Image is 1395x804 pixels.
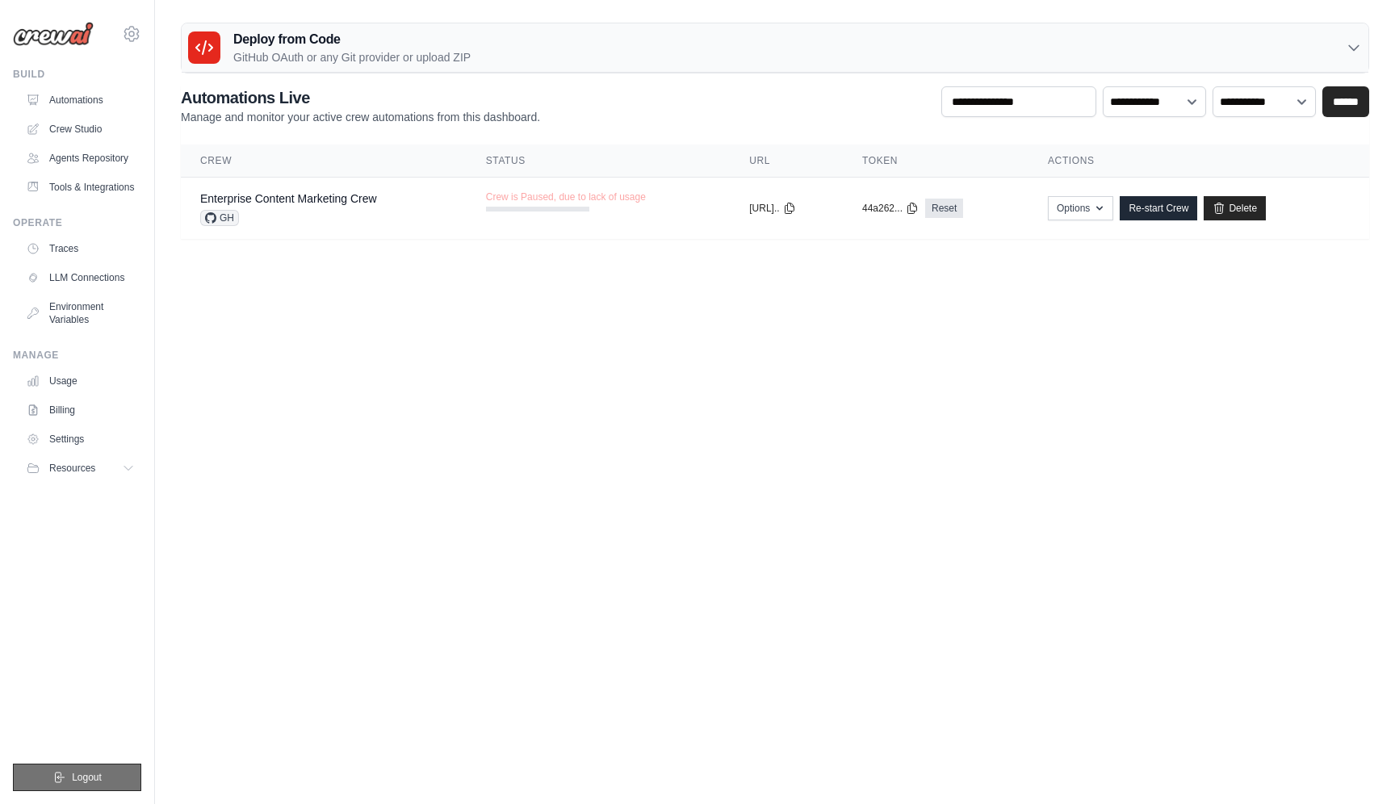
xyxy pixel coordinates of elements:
[19,236,141,262] a: Traces
[1028,144,1369,178] th: Actions
[13,68,141,81] div: Build
[19,116,141,142] a: Crew Studio
[730,144,843,178] th: URL
[862,202,919,215] button: 44a262...
[19,265,141,291] a: LLM Connections
[19,397,141,423] a: Billing
[19,294,141,333] a: Environment Variables
[467,144,731,178] th: Status
[19,368,141,394] a: Usage
[1120,196,1197,220] a: Re-start Crew
[843,144,1028,178] th: Token
[181,109,540,125] p: Manage and monitor your active crew automations from this dashboard.
[486,191,646,203] span: Crew is Paused, due to lack of usage
[19,145,141,171] a: Agents Repository
[13,22,94,46] img: Logo
[19,426,141,452] a: Settings
[233,30,471,49] h3: Deploy from Code
[19,455,141,481] button: Resources
[181,86,540,109] h2: Automations Live
[200,210,239,226] span: GH
[13,764,141,791] button: Logout
[181,144,467,178] th: Crew
[49,462,95,475] span: Resources
[925,199,963,218] a: Reset
[1048,196,1113,220] button: Options
[200,192,377,205] a: Enterprise Content Marketing Crew
[19,87,141,113] a: Automations
[19,174,141,200] a: Tools & Integrations
[13,349,141,362] div: Manage
[233,49,471,65] p: GitHub OAuth or any Git provider or upload ZIP
[1204,196,1266,220] a: Delete
[13,216,141,229] div: Operate
[72,771,102,784] span: Logout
